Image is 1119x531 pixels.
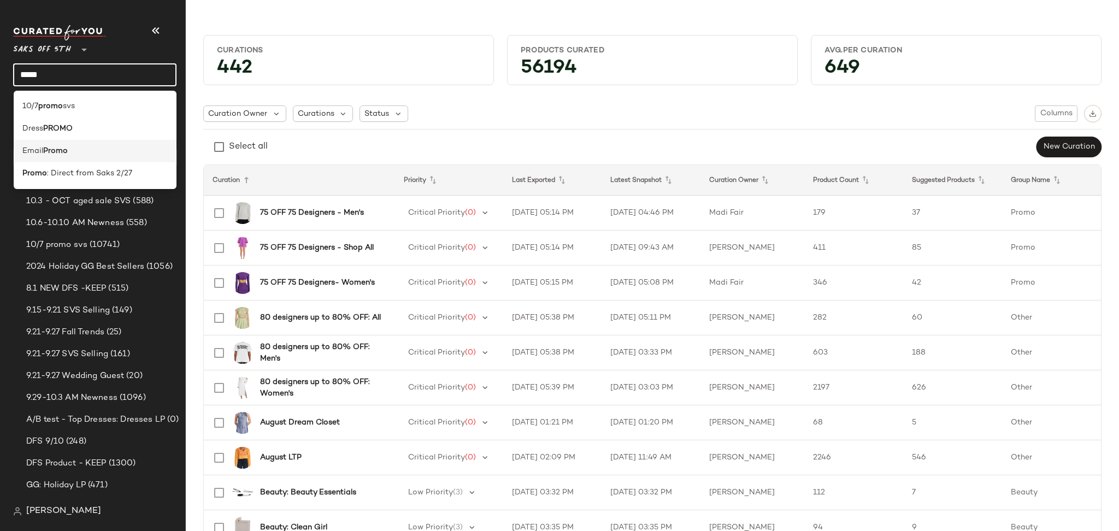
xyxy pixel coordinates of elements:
[804,440,903,475] td: 2246
[43,123,73,134] b: PROMO
[1002,231,1101,265] td: Promo
[47,168,132,179] span: : Direct from Saks 2/27
[26,414,165,426] span: A/B test - Top Dresses: Dresses LP
[106,282,128,295] span: (515)
[144,261,173,273] span: (1056)
[1036,137,1102,157] button: New Curation
[503,405,602,440] td: [DATE] 01:21 PM
[903,440,1002,475] td: 546
[465,209,476,217] span: (0)
[700,196,804,231] td: Madi Fair
[503,165,602,196] th: Last Exported
[110,304,132,317] span: (149)
[903,475,1002,510] td: 7
[503,475,602,510] td: [DATE] 03:32 PM
[602,405,700,440] td: [DATE] 01:20 PM
[700,300,804,335] td: [PERSON_NAME]
[602,165,700,196] th: Latest Snapshot
[804,196,903,231] td: 179
[104,326,122,339] span: (25)
[13,507,22,516] img: svg%3e
[43,145,68,157] b: Promo
[208,60,489,80] div: 442
[260,452,302,463] b: August LTP
[804,165,903,196] th: Product Count
[232,202,254,224] img: 0400022500702_IVORY
[1002,196,1101,231] td: Promo
[465,349,476,357] span: (0)
[13,37,71,57] span: Saks OFF 5TH
[1040,109,1073,118] span: Columns
[260,312,381,323] b: 80 designers up to 80% OFF: All
[26,457,107,470] span: DFS Product - KEEP
[602,335,700,370] td: [DATE] 03:33 PM
[298,108,334,120] span: Curations
[26,348,108,361] span: 9.21-9.27 SVS Selling
[602,475,700,510] td: [DATE] 03:32 PM
[22,123,43,134] span: Dress
[26,195,131,208] span: 10.3 - OCT aged sale SVS
[1035,105,1077,122] button: Columns
[503,265,602,300] td: [DATE] 05:15 PM
[700,265,804,300] td: Madi Fair
[521,45,784,56] div: Products Curated
[63,101,75,112] span: svs
[903,335,1002,370] td: 188
[364,108,389,120] span: Status
[165,414,179,426] span: (0)
[232,272,254,294] img: 0400022406067_GRAPE
[204,165,395,196] th: Curation
[453,488,463,497] span: (3)
[260,376,382,399] b: 80 designers up to 80% OFF: Women's
[1002,165,1101,196] th: Group Name
[108,348,130,361] span: (161)
[1002,475,1101,510] td: Beauty
[1002,300,1101,335] td: Other
[700,335,804,370] td: [PERSON_NAME]
[903,265,1002,300] td: 42
[124,370,143,382] span: (20)
[903,300,1002,335] td: 60
[26,304,110,317] span: 9.15-9.21 SVS Selling
[903,370,1002,405] td: 626
[1002,265,1101,300] td: Promo
[503,335,602,370] td: [DATE] 05:38 PM
[465,418,476,427] span: (0)
[700,405,804,440] td: [PERSON_NAME]
[903,231,1002,265] td: 85
[229,140,268,154] div: Select all
[64,435,86,448] span: (248)
[26,505,101,518] span: [PERSON_NAME]
[26,261,144,273] span: 2024 Holiday GG Best Sellers
[503,231,602,265] td: [DATE] 05:14 PM
[26,479,86,492] span: GG: Holiday LP
[408,209,465,217] span: Critical Priority
[700,440,804,475] td: [PERSON_NAME]
[816,60,1097,80] div: 649
[260,277,375,288] b: 75 OFF 75 Designers- Women's
[1002,405,1101,440] td: Other
[26,435,64,448] span: DFS 9/10
[465,453,476,462] span: (0)
[260,207,364,219] b: 75 OFF 75 Designers - Men's
[465,279,476,287] span: (0)
[503,370,602,405] td: [DATE] 05:39 PM
[804,475,903,510] td: 112
[408,314,465,322] span: Critical Priority
[1002,335,1101,370] td: Other
[131,195,154,208] span: (588)
[26,282,106,295] span: 8.1 NEW DFS -KEEP
[903,196,1002,231] td: 37
[804,231,903,265] td: 411
[1089,110,1097,117] img: svg%3e
[408,244,465,252] span: Critical Priority
[26,217,124,229] span: 10.6-10.10 AM Newness
[503,440,602,475] td: [DATE] 02:09 PM
[408,349,465,357] span: Critical Priority
[232,307,254,329] img: 0400022937105_SAGE
[465,383,476,392] span: (0)
[26,326,104,339] span: 9.21-9.27 Fall Trends
[395,165,503,196] th: Priority
[1043,143,1095,151] span: New Curation
[260,341,382,364] b: 80 designers up to 80% OFF: Men's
